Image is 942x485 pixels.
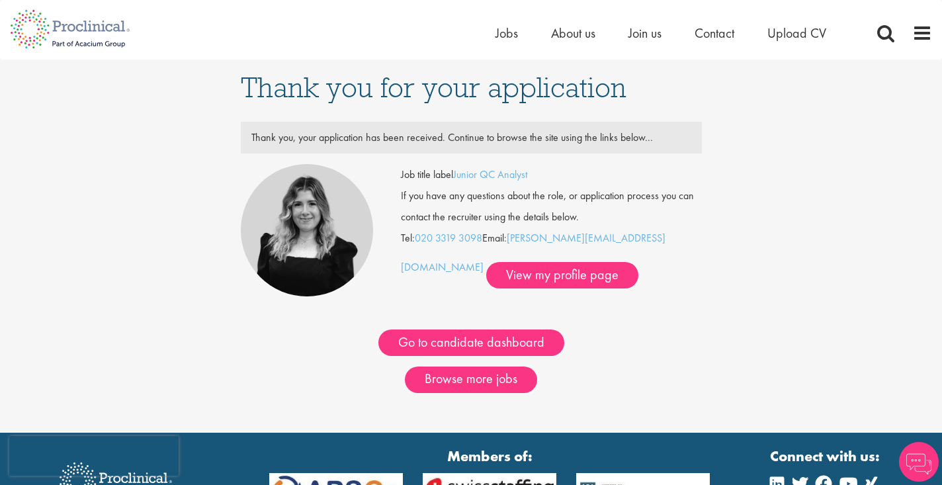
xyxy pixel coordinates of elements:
img: Chatbot [899,442,939,482]
div: Job title label [391,164,712,185]
a: Join us [628,24,662,42]
a: Contact [695,24,734,42]
span: Thank you for your application [241,69,626,105]
strong: Members of: [269,446,710,466]
a: About us [551,24,595,42]
a: Junior QC Analyst [453,167,527,181]
strong: Connect with us: [770,446,882,466]
div: Thank you, your application has been received. Continue to browse the site using the links below... [241,127,701,148]
img: Molly Colclough [241,164,373,296]
a: View my profile page [486,262,638,288]
a: Jobs [495,24,518,42]
a: [PERSON_NAME][EMAIL_ADDRESS][DOMAIN_NAME] [401,231,665,274]
iframe: reCAPTCHA [9,436,179,476]
div: Tel: Email: [401,164,702,288]
a: Go to candidate dashboard [378,330,564,356]
div: If you have any questions about the role, or application process you can contact the recruiter us... [391,185,712,228]
a: 020 3319 3098 [415,231,482,245]
a: Upload CV [767,24,826,42]
a: Browse more jobs [405,367,537,393]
